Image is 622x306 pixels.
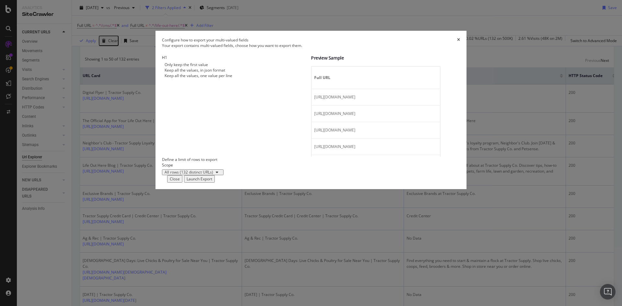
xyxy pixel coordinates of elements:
[187,176,212,182] div: Launch Export
[165,67,225,73] div: Keep all the values, in json format
[155,31,466,189] div: modal
[170,176,180,182] div: Close
[162,169,224,175] button: All rows (132 distinct URLs)
[314,75,439,81] span: Full URL
[162,162,173,168] label: Scope
[167,175,182,183] button: Close
[162,55,167,60] label: H1
[314,94,355,100] span: https://www.tractorsupply.com/tsc/cms/digital-flyer
[162,157,460,162] div: Define a limit of rows to export
[162,62,311,67] div: Only keep the first value
[162,67,311,73] div: Keep all the values, in json format
[165,62,208,67] div: Only keep the first value
[311,55,460,61] div: Preview Sample
[314,144,355,149] span: https://www.tractorsupply.com/tsc/cms/life-out-here
[314,127,355,133] span: https://www.tractorsupply.com/tsc/cms/neighbors-club
[165,73,232,78] div: Keep all the values, one value per line
[600,284,616,300] div: Open Intercom Messenger
[457,37,460,43] div: times
[162,43,460,48] div: Your export contains multi-valued fields, choose how you want to export them.
[162,37,248,43] div: Configure how to export your multi-valued fields
[165,170,213,174] div: All rows (132 distinct URLs)
[314,111,355,116] span: https://www.tractorsupply.com/tsc/cms/app
[184,175,215,183] button: Launch Export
